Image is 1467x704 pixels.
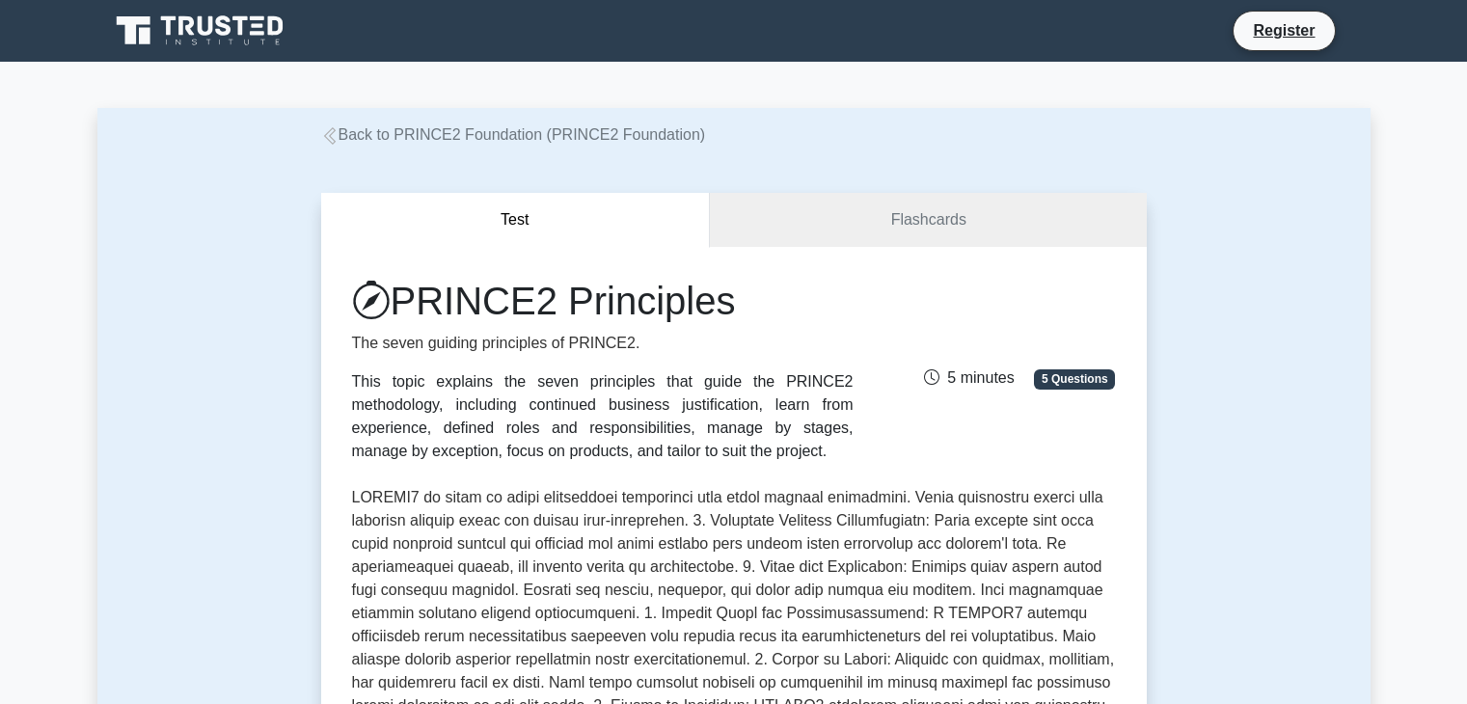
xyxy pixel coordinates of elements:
button: Test [321,193,711,248]
h1: PRINCE2 Principles [352,278,854,324]
a: Back to PRINCE2 Foundation (PRINCE2 Foundation) [321,126,706,143]
span: 5 Questions [1034,369,1115,389]
a: Register [1241,18,1326,42]
div: This topic explains the seven principles that guide the PRINCE2 methodology, including continued ... [352,370,854,463]
p: The seven guiding principles of PRINCE2. [352,332,854,355]
a: Flashcards [710,193,1146,248]
span: 5 minutes [924,369,1014,386]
